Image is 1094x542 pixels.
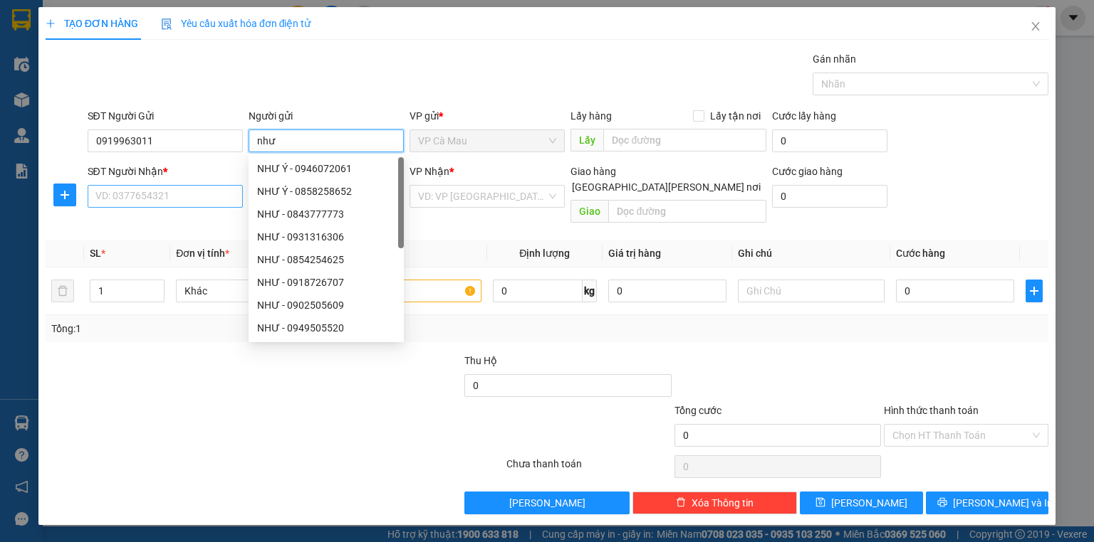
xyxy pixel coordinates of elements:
[6,49,271,67] li: 02839.63.63.63
[704,108,766,124] span: Lấy tận nơi
[176,248,229,259] span: Đơn vị tính
[738,280,885,302] input: Ghi Chú
[51,280,74,302] button: delete
[249,108,404,124] div: Người gửi
[257,320,395,336] div: NHƯ - 0949505520
[257,161,395,176] div: NHƯ Ý - 0946072061
[632,491,797,514] button: deleteXóa Thông tin
[82,34,93,46] span: environment
[571,129,603,152] span: Lấy
[464,355,497,366] span: Thu Hộ
[608,200,766,223] input: Dọc đường
[566,179,766,195] span: [GEOGRAPHIC_DATA][PERSON_NAME] nơi
[82,9,202,27] b: [PERSON_NAME]
[54,189,75,201] span: plus
[249,317,404,339] div: NHƯ - 0949505520
[571,166,616,177] span: Giao hàng
[46,18,138,29] span: TẠO ĐƠN HÀNG
[674,405,721,416] span: Tổng cước
[937,497,947,509] span: printer
[82,52,93,63] span: phone
[257,229,395,245] div: NHƯ - 0931316306
[519,248,570,259] span: Định lượng
[249,180,404,203] div: NHƯ Ý - 0858258652
[583,280,597,302] span: kg
[161,18,311,29] span: Yêu cầu xuất hóa đơn điện tử
[1026,285,1042,297] span: plus
[464,491,629,514] button: [PERSON_NAME]
[831,495,907,511] span: [PERSON_NAME]
[6,89,151,112] b: GỬI : VP Cà Mau
[816,497,825,509] span: save
[88,108,243,124] div: SĐT Người Gửi
[608,280,726,302] input: 0
[896,248,945,259] span: Cước hàng
[249,248,404,271] div: NHƯ - 0854254625
[249,225,404,248] div: NHƯ - 0931316306
[772,185,887,208] input: Cước giao hàng
[257,184,395,199] div: NHƯ Ý - 0858258652
[884,405,979,416] label: Hình thức thanh toán
[571,110,612,122] span: Lấy hàng
[772,129,887,152] input: Cước lấy hàng
[1026,280,1043,302] button: plus
[772,166,843,177] label: Cước giao hàng
[53,184,76,206] button: plus
[46,18,56,28] span: plus
[1016,7,1056,47] button: Close
[249,203,404,225] div: NHƯ - 0843777773
[88,164,243,179] div: SĐT Người Nhận
[813,53,856,65] label: Gán nhãn
[926,491,1049,514] button: printer[PERSON_NAME] và In
[249,157,404,180] div: NHƯ Ý - 0946072061
[772,110,836,122] label: Cước lấy hàng
[6,31,271,49] li: 85 [PERSON_NAME]
[249,271,404,294] div: NHƯ - 0918726707
[1030,21,1041,32] span: close
[410,108,565,124] div: VP gửi
[335,280,481,302] input: VD: Bàn, Ghế
[51,321,423,336] div: Tổng: 1
[249,294,404,317] div: NHƯ - 0902505609
[257,252,395,267] div: NHƯ - 0854254625
[184,280,314,302] span: Khác
[410,166,449,177] span: VP Nhận
[692,495,754,511] span: Xóa Thông tin
[571,200,608,223] span: Giao
[800,491,923,514] button: save[PERSON_NAME]
[676,497,686,509] span: delete
[418,130,556,152] span: VP Cà Mau
[257,297,395,313] div: NHƯ - 0902505609
[953,495,1053,511] span: [PERSON_NAME] và In
[603,129,766,152] input: Dọc đường
[732,240,890,267] th: Ghi chú
[505,456,672,481] div: Chưa thanh toán
[161,18,172,30] img: icon
[608,248,661,259] span: Giá trị hàng
[509,495,585,511] span: [PERSON_NAME]
[257,206,395,222] div: NHƯ - 0843777773
[257,275,395,290] div: NHƯ - 0918726707
[90,248,101,259] span: SL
